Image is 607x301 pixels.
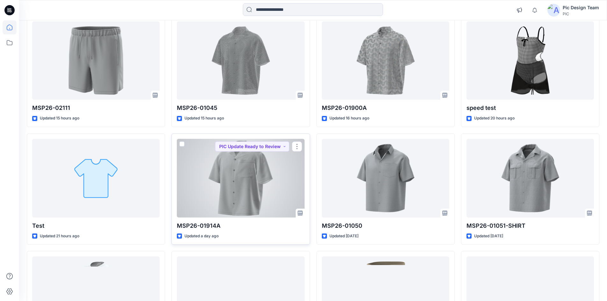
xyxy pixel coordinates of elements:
[466,104,594,112] p: speed test
[177,21,304,100] a: MSP26-01045
[322,139,449,218] a: MSP26-01050
[322,21,449,100] a: MSP26-01900A
[563,11,599,16] div: PIC
[40,115,79,122] p: Updated 15 hours ago
[466,221,594,230] p: MSP26-01051-SHIRT
[177,104,304,112] p: MSP26-01045
[32,139,160,218] a: Test
[466,139,594,218] a: MSP26-01051-SHIRT
[474,115,515,122] p: Updated 20 hours ago
[474,233,503,240] p: Updated [DATE]
[32,21,160,100] a: MSP26-02111
[177,139,304,218] a: MSP26-01914A
[547,4,560,17] img: avatar
[177,221,304,230] p: MSP26-01914A
[329,233,358,240] p: Updated [DATE]
[322,221,449,230] p: MSP26-01050
[184,115,224,122] p: Updated 15 hours ago
[563,4,599,11] div: Pic Design Team
[32,104,160,112] p: MSP26-02111
[40,233,79,240] p: Updated 21 hours ago
[329,115,369,122] p: Updated 16 hours ago
[32,221,160,230] p: Test
[184,233,219,240] p: Updated a day ago
[466,21,594,100] a: speed test
[322,104,449,112] p: MSP26-01900A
